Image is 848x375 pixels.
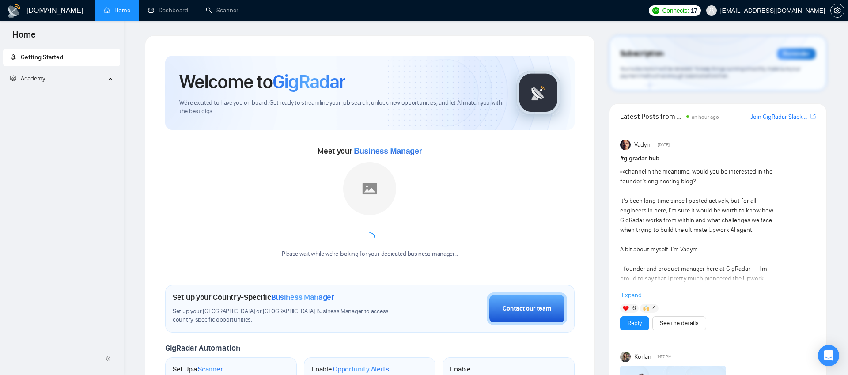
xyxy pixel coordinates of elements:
span: Vadym [634,140,652,150]
img: placeholder.png [343,162,396,215]
span: fund-projection-screen [10,75,16,81]
span: setting [831,7,844,14]
div: Open Intercom Messenger [818,345,839,366]
span: rocket [10,54,16,60]
img: logo [7,4,21,18]
span: Your subscription will be renewed. To keep things running smoothly, make sure your payment method... [620,65,800,80]
span: 17 [691,6,697,15]
li: Academy Homepage [3,91,120,97]
a: dashboardDashboard [148,7,188,14]
span: Meet your [318,146,422,156]
img: Korlan [620,352,631,362]
a: Reply [628,318,642,328]
a: export [810,112,816,121]
img: 🙌 [643,305,649,311]
div: Please wait while we're looking for your dedicated business manager... [276,250,463,258]
img: ❤️ [623,305,629,311]
span: 4 [652,304,656,313]
div: Contact our team [503,304,551,314]
h1: Set Up a [173,365,223,374]
span: [DATE] [658,141,670,149]
span: Academy [21,75,45,82]
img: upwork-logo.png [652,7,659,14]
button: setting [830,4,844,18]
span: Opportunity Alerts [333,365,389,374]
span: loading [364,232,375,243]
span: Business Manager [354,147,422,155]
span: @channel [620,168,646,175]
div: Reminder [777,48,816,60]
h1: # gigradar-hub [620,154,816,163]
span: user [708,8,715,14]
span: Getting Started [21,53,63,61]
span: double-left [105,354,114,363]
span: Business Manager [271,292,334,302]
button: Reply [620,316,649,330]
span: Connects: [662,6,689,15]
img: gigradar-logo.png [516,71,560,115]
span: 1:57 PM [657,353,672,361]
li: Getting Started [3,49,120,66]
span: We're excited to have you on board. Get ready to streamline your job search, unlock new opportuni... [179,99,502,116]
span: 6 [632,304,636,313]
a: See the details [660,318,699,328]
a: setting [830,7,844,14]
button: Contact our team [487,292,567,325]
h1: Welcome to [179,70,345,94]
span: Korlan [634,352,651,362]
h1: Enable [311,365,389,374]
span: Latest Posts from the GigRadar Community [620,111,684,122]
a: homeHome [104,7,130,14]
span: an hour ago [692,114,719,120]
span: Subscription [620,46,664,61]
span: Set up your [GEOGRAPHIC_DATA] or [GEOGRAPHIC_DATA] Business Manager to access country-specific op... [173,307,409,324]
button: See the details [652,316,706,330]
span: Scanner [198,365,223,374]
span: GigRadar Automation [165,343,240,353]
span: export [810,113,816,120]
h1: Set up your Country-Specific [173,292,334,302]
span: GigRadar [273,70,345,94]
a: Join GigRadar Slack Community [750,112,809,122]
span: Home [5,28,43,47]
span: Academy [10,75,45,82]
a: searchScanner [206,7,238,14]
span: Expand [622,292,642,299]
img: Vadym [620,140,631,150]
